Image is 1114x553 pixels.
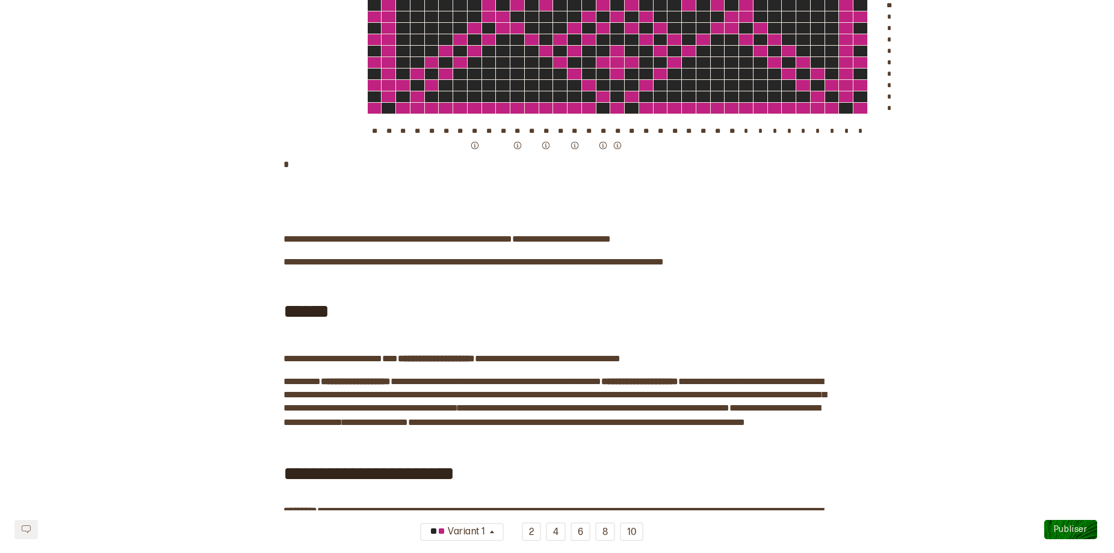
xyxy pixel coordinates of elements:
button: Variant 1 [420,523,504,541]
button: Publiser [1044,520,1097,539]
button: 2 [522,522,541,541]
button: 4 [546,522,566,541]
button: 10 [620,522,643,541]
button: 6 [571,522,590,541]
button: 8 [595,522,615,541]
div: Variant 1 [427,522,487,542]
span: Publiser [1054,524,1088,534]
